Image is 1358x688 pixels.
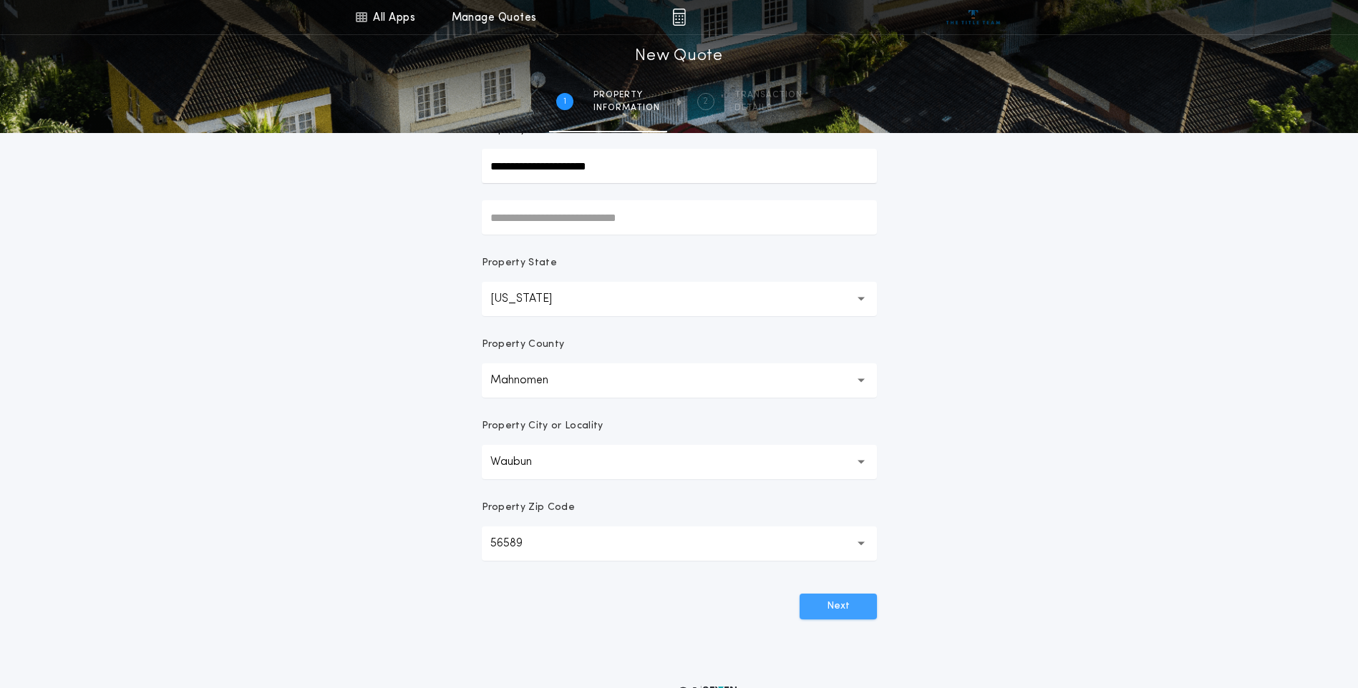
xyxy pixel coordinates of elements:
[482,526,877,561] button: 56589
[490,290,575,308] p: [US_STATE]
[482,338,565,352] p: Property County
[482,419,603,433] p: Property City or Locality
[490,453,555,471] p: Waubun
[672,9,686,26] img: img
[490,535,545,552] p: 56589
[482,445,877,479] button: Waubun
[734,102,802,114] span: details
[593,89,660,101] span: Property
[593,102,660,114] span: information
[482,501,575,515] p: Property Zip Code
[703,96,708,107] h2: 2
[635,45,722,68] h1: New Quote
[800,594,877,619] button: Next
[482,256,557,270] p: Property State
[946,10,1000,24] img: vs-icon
[482,282,877,316] button: [US_STATE]
[490,372,571,389] p: Mahnomen
[482,363,877,398] button: Mahnomen
[563,96,566,107] h2: 1
[734,89,802,101] span: Transaction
